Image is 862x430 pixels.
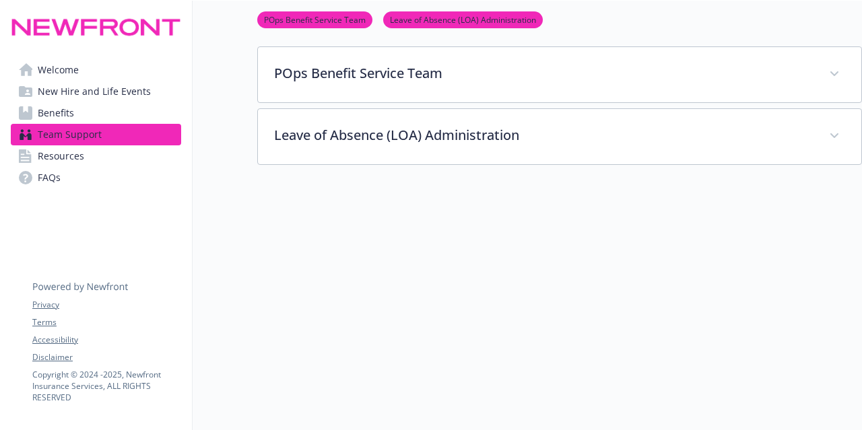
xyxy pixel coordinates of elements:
span: New Hire and Life Events [38,81,151,102]
p: Leave of Absence (LOA) Administration [274,125,813,145]
span: Resources [38,145,84,167]
span: Benefits [38,102,74,124]
a: POps Benefit Service Team [257,13,372,26]
span: Welcome [38,59,79,81]
a: New Hire and Life Events [11,81,181,102]
a: FAQs [11,167,181,188]
p: POps Benefit Service Team [274,63,813,83]
div: Leave of Absence (LOA) Administration [258,109,861,164]
a: Resources [11,145,181,167]
span: Team Support [38,124,102,145]
a: Disclaimer [32,351,180,363]
a: Leave of Absence (LOA) Administration [383,13,543,26]
p: Copyright © 2024 - 2025 , Newfront Insurance Services, ALL RIGHTS RESERVED [32,369,180,403]
div: POps Benefit Service Team [258,47,861,102]
a: Terms [32,316,180,328]
span: FAQs [38,167,61,188]
a: Welcome [11,59,181,81]
a: Benefits [11,102,181,124]
a: Team Support [11,124,181,145]
a: Privacy [32,299,180,311]
a: Accessibility [32,334,180,346]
